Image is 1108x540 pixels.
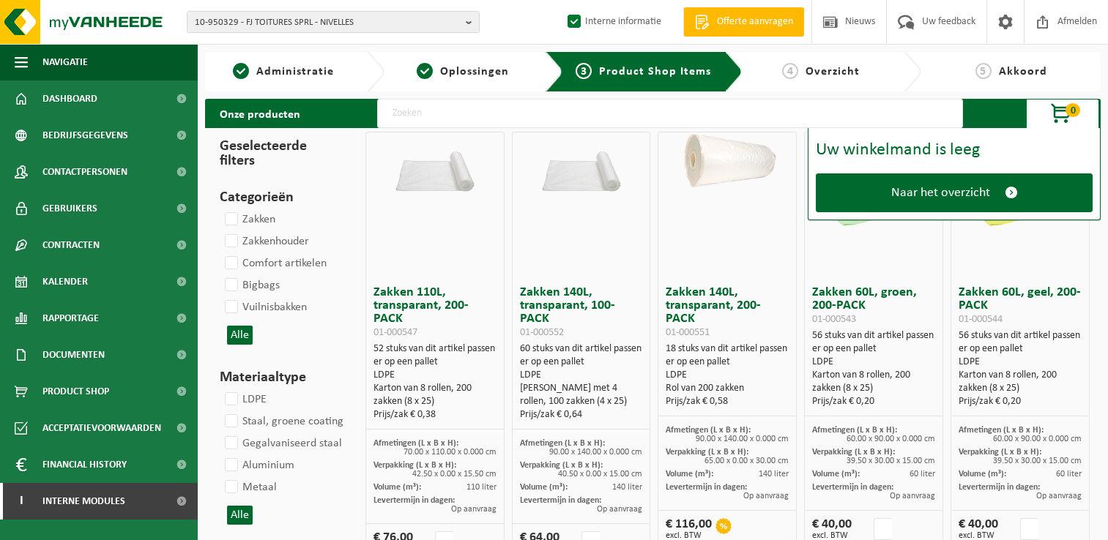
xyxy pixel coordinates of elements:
label: Staal, groene coating [222,410,343,432]
span: Levertermijn in dagen: [520,496,601,505]
span: Rapportage [42,300,99,337]
span: 01-000543 [812,314,856,325]
span: Volume (m³): [373,483,421,492]
span: Op aanvraag [451,505,497,514]
div: 56 stuks van dit artikel passen er op een pallet [959,329,1082,408]
span: Afmetingen (L x B x H): [373,439,458,448]
span: Gebruikers [42,190,97,227]
div: LDPE [520,369,643,382]
input: Zoeken [377,99,963,128]
span: 5 [975,63,992,79]
span: Akkoord [999,66,1047,78]
span: Verpakking (L x B x H): [373,461,456,470]
span: 40.50 x 0.00 x 15.00 cm [558,470,642,479]
button: 0 [1026,99,1099,128]
label: LDPE [222,389,267,410]
label: Zakkenhouder [222,230,309,252]
span: Afmetingen (L x B x H): [959,426,1044,435]
label: Zakken [222,209,275,230]
h3: Geselecteerde filters [220,135,340,172]
a: Offerte aanvragen [683,7,804,37]
div: 56 stuks van dit artikel passen er op een pallet [812,329,935,408]
img: 01-000547 [373,132,497,195]
div: 18 stuks van dit artikel passen er op een pallet [666,342,789,408]
a: 4Overzicht [750,63,893,80]
span: Administratie [256,66,334,78]
span: Verpakking (L x B x H): [959,448,1041,457]
span: 140 liter [759,470,789,479]
span: Levertermijn in dagen: [959,483,1040,492]
span: Financial History [42,446,127,483]
span: 42.50 x 0.00 x 15.50 cm [412,470,497,479]
span: 65.00 x 0.00 x 30.00 cm [704,457,789,465]
span: excl. BTW [812,531,852,540]
span: Product Shop Items [599,66,711,78]
span: Documenten [42,337,105,373]
div: [PERSON_NAME] met 4 rollen, 100 zakken (4 x 25) [520,382,643,408]
span: Contactpersonen [42,154,127,190]
span: Volume (m³): [520,483,568,492]
span: Verpakking (L x B x H): [666,448,748,457]
div: Prijs/zak € 0,58 [666,395,789,408]
div: € 40,00 [959,518,998,540]
div: LDPE [812,356,935,369]
div: Prijs/zak € 0,64 [520,408,643,421]
label: Gegalvaniseerd staal [222,432,342,454]
label: Comfort artikelen [222,252,327,274]
a: 5Akkoord [929,63,1093,80]
span: Levertermijn in dagen: [812,483,893,492]
span: 60.00 x 90.00 x 0.000 cm [993,435,1082,443]
span: 1 [233,63,249,79]
span: Afmetingen (L x B x H): [520,439,605,448]
span: 70.00 x 110.00 x 0.000 cm [404,448,497,457]
h2: Onze producten [205,99,315,128]
span: Product Shop [42,373,109,410]
span: 90.00 x 140.00 x 0.000 cm [549,448,642,457]
span: 01-000544 [959,314,1003,325]
label: Metaal [222,476,277,498]
label: Aluminium [222,454,294,476]
span: Offerte aanvragen [713,15,797,29]
label: Bigbags [222,274,280,296]
span: Op aanvraag [1036,492,1082,500]
h3: Zakken 140L, transparant, 100-PACK [520,286,643,339]
a: 1Administratie [212,63,355,80]
input: 1 [1020,518,1038,540]
div: € 116,00 [666,518,712,540]
span: 60.00 x 90.00 x 0.000 cm [847,435,935,443]
span: Op aanvraag [890,492,935,500]
div: Karton van 8 rollen, 200 zakken (8 x 25) [373,382,497,408]
span: Volume (m³): [812,470,860,479]
div: € 40,00 [812,518,852,540]
div: Karton van 8 rollen, 200 zakken (8 x 25) [959,369,1082,395]
span: Afmetingen (L x B x H): [666,426,751,435]
h3: Zakken 140L, transparant, 200-PACK [666,286,789,339]
span: Overzicht [806,66,860,78]
span: excl. BTW [959,531,998,540]
span: 10-950329 - FJ TOITURES SPRL - NIVELLES [195,12,460,34]
span: Volume (m³): [959,470,1006,479]
h3: Zakken 110L, transparant, 200-PACK [373,286,497,339]
div: Uw winkelmand is leeg [816,141,1093,159]
span: 39.50 x 30.00 x 15.00 cm [993,457,1082,465]
div: 52 stuks van dit artikel passen er op een pallet [373,342,497,421]
div: Prijs/zak € 0,20 [959,395,1082,408]
span: Naar het overzicht [891,185,990,200]
button: 10-950329 - FJ TOITURES SPRL - NIVELLES [187,11,480,33]
img: 01-000551 [665,132,789,195]
div: 60 stuks van dit artikel passen er op een pallet [520,342,643,421]
div: LDPE [666,369,789,382]
span: Dashboard [42,80,97,117]
span: Interne modules [42,483,125,520]
span: 0 [1066,103,1080,117]
span: 01-000552 [520,327,564,338]
a: Naar het overzicht [816,173,1093,212]
span: Op aanvraag [597,505,642,514]
span: Bedrijfsgegevens [42,117,128,154]
button: Alle [227,326,253,345]
div: Prijs/zak € 0,20 [812,395,935,408]
span: Oplossingen [440,66,509,78]
span: Levertermijn in dagen: [666,483,747,492]
span: Kalender [42,263,88,300]
span: Op aanvraag [743,492,789,500]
